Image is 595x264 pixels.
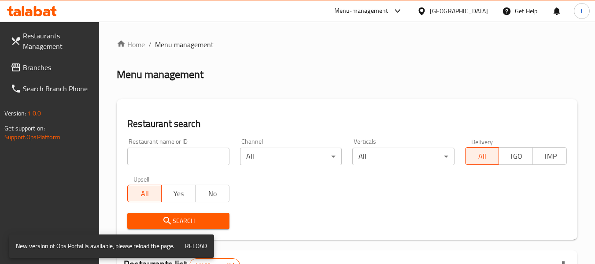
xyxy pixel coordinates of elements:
input: Search for restaurant name or ID.. [127,148,229,165]
a: Support.OpsPlatform [4,131,60,143]
span: No [199,187,226,200]
a: Home [117,39,145,50]
button: No [195,185,229,202]
span: Get support on: [4,123,45,134]
button: Reload [181,238,211,254]
span: TMP [536,150,563,163]
div: [GEOGRAPHIC_DATA] [430,6,488,16]
span: Menu management [155,39,214,50]
span: Reload [185,241,207,252]
span: All [131,187,158,200]
span: Branches [23,62,92,73]
h2: Menu management [117,67,203,82]
nav: breadcrumb [117,39,577,50]
a: Search Branch Phone [4,78,100,99]
button: TMP [532,147,567,165]
h2: Restaurant search [127,117,567,130]
button: TGO [499,147,533,165]
span: TGO [503,150,529,163]
span: 1.0.0 [27,108,41,119]
div: All [240,148,342,165]
div: New version of Ops Portal is available, please reload the page. [16,237,174,255]
span: Search Branch Phone [23,83,92,94]
span: Version: [4,108,26,119]
span: i [581,6,582,16]
span: Search [134,216,222,227]
button: Search [127,213,229,229]
span: All [469,150,496,163]
span: Restaurants Management [23,30,92,52]
div: Menu-management [334,6,388,16]
button: All [465,147,499,165]
label: Upsell [133,176,150,182]
button: Yes [161,185,196,202]
button: All [127,185,162,202]
span: Yes [165,187,192,200]
label: Delivery [471,138,493,145]
a: Branches [4,57,100,78]
div: All [352,148,454,165]
a: Restaurants Management [4,25,100,57]
li: / [148,39,152,50]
